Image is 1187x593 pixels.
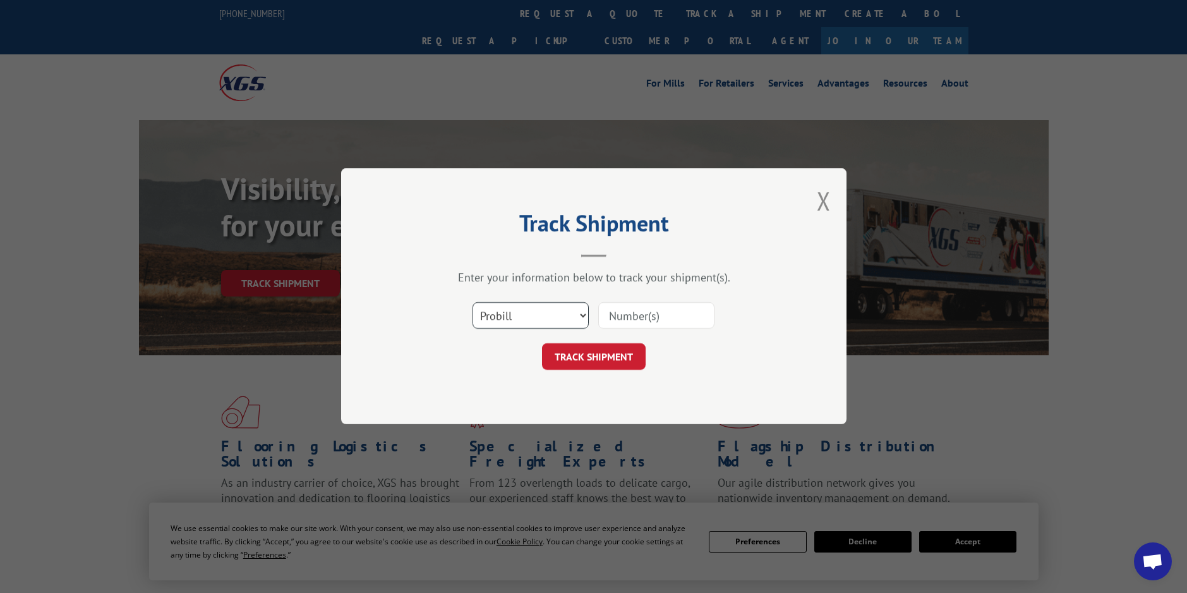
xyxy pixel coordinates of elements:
input: Number(s) [598,303,714,329]
button: TRACK SHIPMENT [542,344,646,370]
h2: Track Shipment [404,214,783,238]
div: Enter your information below to track your shipment(s). [404,271,783,285]
div: Open chat [1134,542,1172,580]
button: Close modal [817,184,831,217]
